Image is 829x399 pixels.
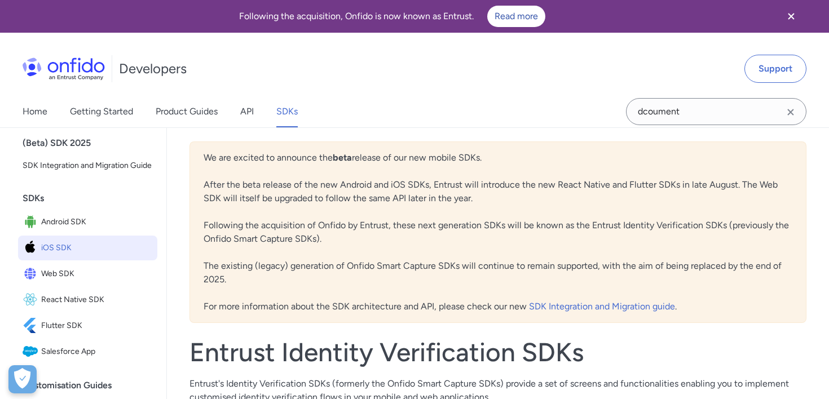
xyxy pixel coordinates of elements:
[18,339,157,364] a: IconSalesforce AppSalesforce App
[41,318,153,334] span: Flutter SDK
[18,261,157,286] a: IconWeb SDKWeb SDK
[333,152,352,163] b: beta
[189,141,806,323] div: We are excited to announce the release of our new mobile SDKs. After the beta release of the new ...
[240,96,254,127] a: API
[23,318,41,334] img: IconFlutter SDK
[41,266,153,282] span: Web SDK
[770,2,812,30] button: Close banner
[23,266,41,282] img: IconWeb SDK
[18,313,157,338] a: IconFlutter SDKFlutter SDK
[18,287,157,312] a: IconReact Native SDKReact Native SDK
[784,10,798,23] svg: Close banner
[18,236,157,260] a: IconiOS SDKiOS SDK
[23,132,162,154] div: (Beta) SDK 2025
[23,374,162,397] div: Customisation Guides
[23,57,105,80] img: Onfido Logo
[23,240,41,256] img: IconiOS SDK
[276,96,298,127] a: SDKs
[23,344,41,360] img: IconSalesforce App
[529,301,675,312] a: SDK Integration and Migration guide
[23,96,47,127] a: Home
[23,187,162,210] div: SDKs
[18,210,157,234] a: IconAndroid SDKAndroid SDK
[23,159,153,172] span: SDK Integration and Migration Guide
[189,336,806,368] h1: Entrust Identity Verification SDKs
[41,292,153,308] span: React Native SDK
[8,365,37,393] div: Cookie Preferences
[119,60,187,78] h1: Developers
[41,214,153,230] span: Android SDK
[8,365,37,393] button: Open Preferences
[23,214,41,230] img: IconAndroid SDK
[156,96,218,127] a: Product Guides
[23,292,41,308] img: IconReact Native SDK
[18,154,157,177] a: SDK Integration and Migration Guide
[70,96,133,127] a: Getting Started
[626,98,806,125] input: Onfido search input field
[41,240,153,256] span: iOS SDK
[41,344,153,360] span: Salesforce App
[487,6,545,27] a: Read more
[14,6,770,27] div: Following the acquisition, Onfido is now known as Entrust.
[744,55,806,83] a: Support
[784,105,797,119] svg: Clear search field button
